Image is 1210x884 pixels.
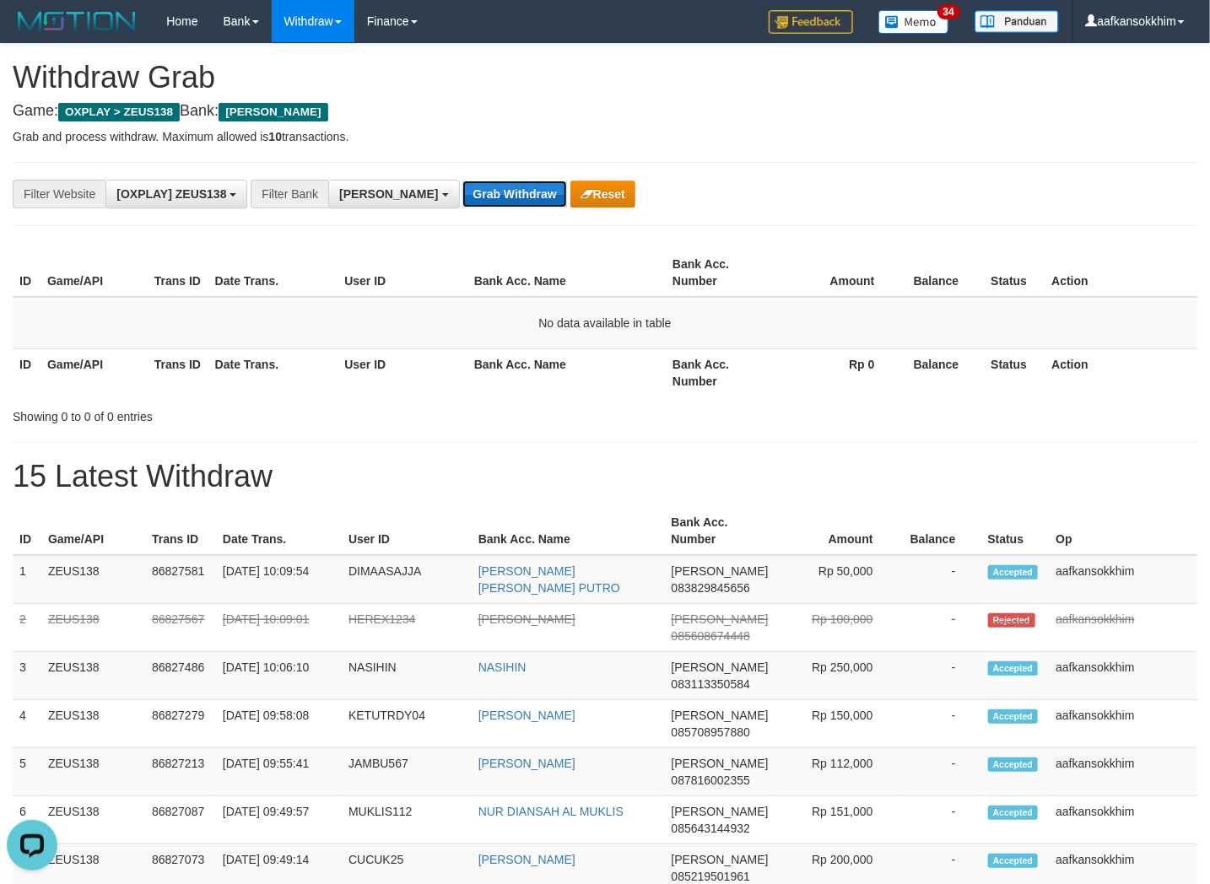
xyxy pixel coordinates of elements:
[478,709,575,722] a: [PERSON_NAME]
[1049,700,1197,748] td: aafkansokkhim
[216,555,342,604] td: [DATE] 10:09:54
[899,796,981,844] td: -
[478,564,620,595] a: [PERSON_NAME] [PERSON_NAME] PUTRO
[1045,249,1197,297] th: Action
[900,249,985,297] th: Balance
[775,748,899,796] td: Rp 112,000
[773,249,900,297] th: Amount
[216,604,342,652] td: [DATE] 10:09:01
[145,555,216,604] td: 86827581
[339,187,438,201] span: [PERSON_NAME]
[13,460,1197,493] h1: 15 Latest Withdraw
[988,757,1039,772] span: Accepted
[672,853,769,866] span: [PERSON_NAME]
[13,652,41,700] td: 3
[1049,796,1197,844] td: aafkansokkhim
[148,249,208,297] th: Trans ID
[899,700,981,748] td: -
[13,796,41,844] td: 6
[672,709,769,722] span: [PERSON_NAME]
[116,187,226,201] span: [OXPLAY] ZEUS138
[145,700,216,748] td: 86827279
[41,555,145,604] td: ZEUS138
[328,180,459,208] button: [PERSON_NAME]
[672,805,769,818] span: [PERSON_NAME]
[899,652,981,700] td: -
[13,128,1197,145] p: Grab and process withdraw. Maximum allowed is transactions.
[208,249,338,297] th: Date Trans.
[478,853,575,866] a: [PERSON_NAME]
[13,507,41,555] th: ID
[145,796,216,844] td: 86827087
[775,652,899,700] td: Rp 250,000
[988,854,1039,868] span: Accepted
[216,748,342,796] td: [DATE] 09:55:41
[775,700,899,748] td: Rp 150,000
[41,249,148,297] th: Game/API
[268,130,282,143] strong: 10
[478,660,527,674] a: NASIHIN
[899,555,981,604] td: -
[984,249,1045,297] th: Status
[672,564,769,578] span: [PERSON_NAME]
[13,8,141,34] img: MOTION_logo.png
[900,348,985,396] th: Balance
[937,4,960,19] span: 34
[13,249,41,297] th: ID
[145,604,216,652] td: 86827567
[899,604,981,652] td: -
[41,748,145,796] td: ZEUS138
[13,700,41,748] td: 4
[467,348,666,396] th: Bank Acc. Name
[666,249,773,297] th: Bank Acc. Number
[219,103,327,121] span: [PERSON_NAME]
[672,725,750,739] span: Copy 085708957880 to clipboard
[216,507,342,555] th: Date Trans.
[467,249,666,297] th: Bank Acc. Name
[13,348,41,396] th: ID
[472,507,665,555] th: Bank Acc. Name
[145,748,216,796] td: 86827213
[775,507,899,555] th: Amount
[478,805,624,818] a: NUR DIANSAH AL MUKLIS
[672,629,750,643] span: Copy 085608674448 to clipboard
[13,103,1197,120] h4: Game: Bank:
[665,507,775,555] th: Bank Acc. Number
[478,612,575,626] a: [PERSON_NAME]
[105,180,247,208] button: [OXPLAY] ZEUS138
[342,555,472,604] td: DIMAASAJJA
[13,604,41,652] td: 2
[145,507,216,555] th: Trans ID
[1049,507,1197,555] th: Op
[342,507,472,555] th: User ID
[672,581,750,595] span: Copy 083829845656 to clipboard
[41,604,145,652] td: ZEUS138
[988,806,1039,820] span: Accepted
[878,10,949,34] img: Button%20Memo.svg
[251,180,328,208] div: Filter Bank
[570,181,635,208] button: Reset
[342,700,472,748] td: KETUTRDY04
[981,507,1050,555] th: Status
[975,10,1059,33] img: panduan.png
[984,348,1045,396] th: Status
[899,748,981,796] td: -
[775,604,899,652] td: Rp 100,000
[672,773,750,787] span: Copy 087816002355 to clipboard
[478,757,575,770] a: [PERSON_NAME]
[775,796,899,844] td: Rp 151,000
[13,402,492,425] div: Showing 0 to 0 of 0 entries
[148,348,208,396] th: Trans ID
[1049,652,1197,700] td: aafkansokkhim
[342,748,472,796] td: JAMBU567
[41,700,145,748] td: ZEUS138
[216,652,342,700] td: [DATE] 10:06:10
[41,507,145,555] th: Game/API
[672,822,750,835] span: Copy 085643144932 to clipboard
[899,507,981,555] th: Balance
[342,652,472,700] td: NASIHIN
[988,565,1039,579] span: Accepted
[462,181,566,208] button: Grab Withdraw
[41,796,145,844] td: ZEUS138
[666,348,773,396] th: Bank Acc. Number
